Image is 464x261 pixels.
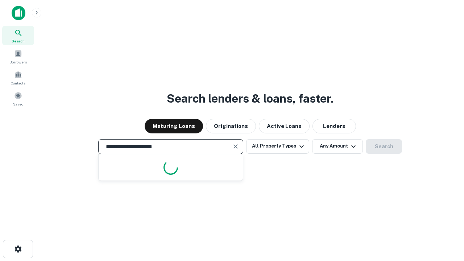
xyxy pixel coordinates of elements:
[246,139,309,154] button: All Property Types
[2,89,34,108] a: Saved
[259,119,310,133] button: Active Loans
[2,47,34,66] a: Borrowers
[12,38,25,44] span: Search
[145,119,203,133] button: Maturing Loans
[312,139,363,154] button: Any Amount
[312,119,356,133] button: Lenders
[12,6,25,20] img: capitalize-icon.png
[231,141,241,152] button: Clear
[167,90,333,107] h3: Search lenders & loans, faster.
[9,59,27,65] span: Borrowers
[11,80,25,86] span: Contacts
[2,68,34,87] a: Contacts
[206,119,256,133] button: Originations
[13,101,24,107] span: Saved
[428,203,464,238] iframe: Chat Widget
[2,26,34,45] a: Search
